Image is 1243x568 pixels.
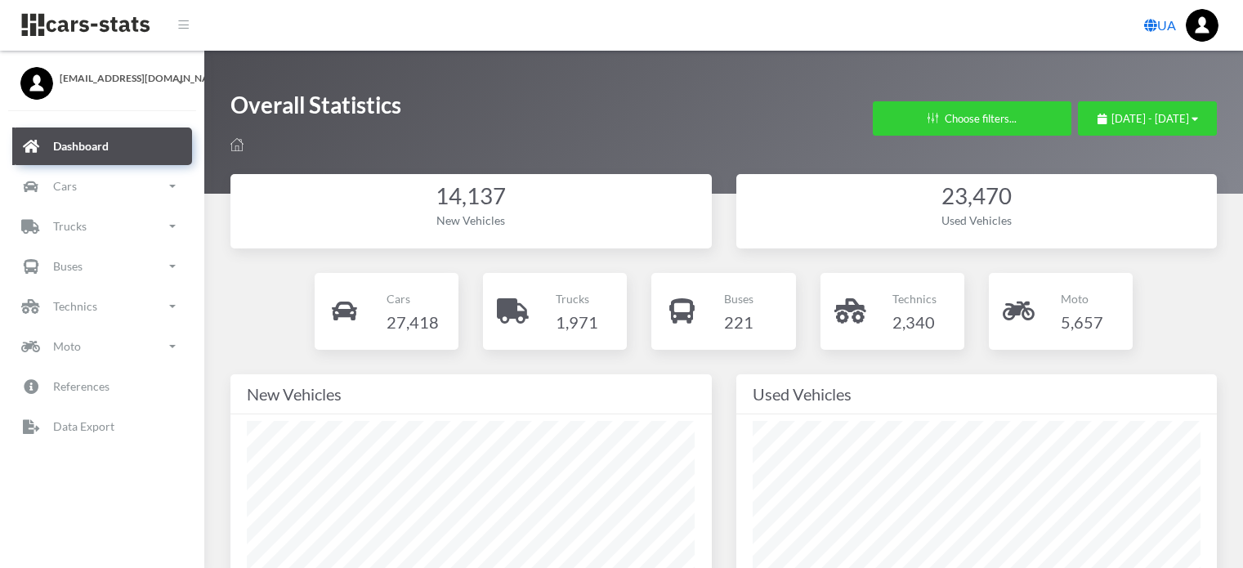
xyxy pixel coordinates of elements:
[1078,101,1217,136] button: [DATE] - [DATE]
[724,309,753,335] h4: 221
[53,416,114,436] p: Data Export
[53,216,87,236] p: Trucks
[53,296,97,316] p: Technics
[60,71,184,86] span: [EMAIL_ADDRESS][DOMAIN_NAME]
[753,212,1201,229] div: Used Vehicles
[387,288,439,309] p: Cars
[556,309,598,335] h4: 1,971
[753,181,1201,212] div: 23,470
[12,368,192,405] a: References
[247,381,695,407] div: New Vehicles
[53,136,109,156] p: Dashboard
[53,256,83,276] p: Buses
[12,288,192,325] a: Technics
[230,90,401,128] h1: Overall Statistics
[1061,288,1103,309] p: Moto
[1111,112,1189,125] span: [DATE] - [DATE]
[247,181,695,212] div: 14,137
[892,309,937,335] h4: 2,340
[1138,9,1183,42] a: UA
[53,376,110,396] p: References
[12,328,192,365] a: Moto
[892,288,937,309] p: Technics
[20,12,151,38] img: navbar brand
[387,309,439,335] h4: 27,418
[753,381,1201,407] div: Used Vehicles
[12,168,192,205] a: Cars
[12,127,192,165] a: Dashboard
[53,336,81,356] p: Moto
[1061,309,1103,335] h4: 5,657
[20,67,184,86] a: [EMAIL_ADDRESS][DOMAIN_NAME]
[12,408,192,445] a: Data Export
[53,176,77,196] p: Cars
[873,101,1071,136] button: Choose filters...
[556,288,598,309] p: Trucks
[12,248,192,285] a: Buses
[12,208,192,245] a: Trucks
[247,212,695,229] div: New Vehicles
[724,288,753,309] p: Buses
[1186,9,1218,42] img: ...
